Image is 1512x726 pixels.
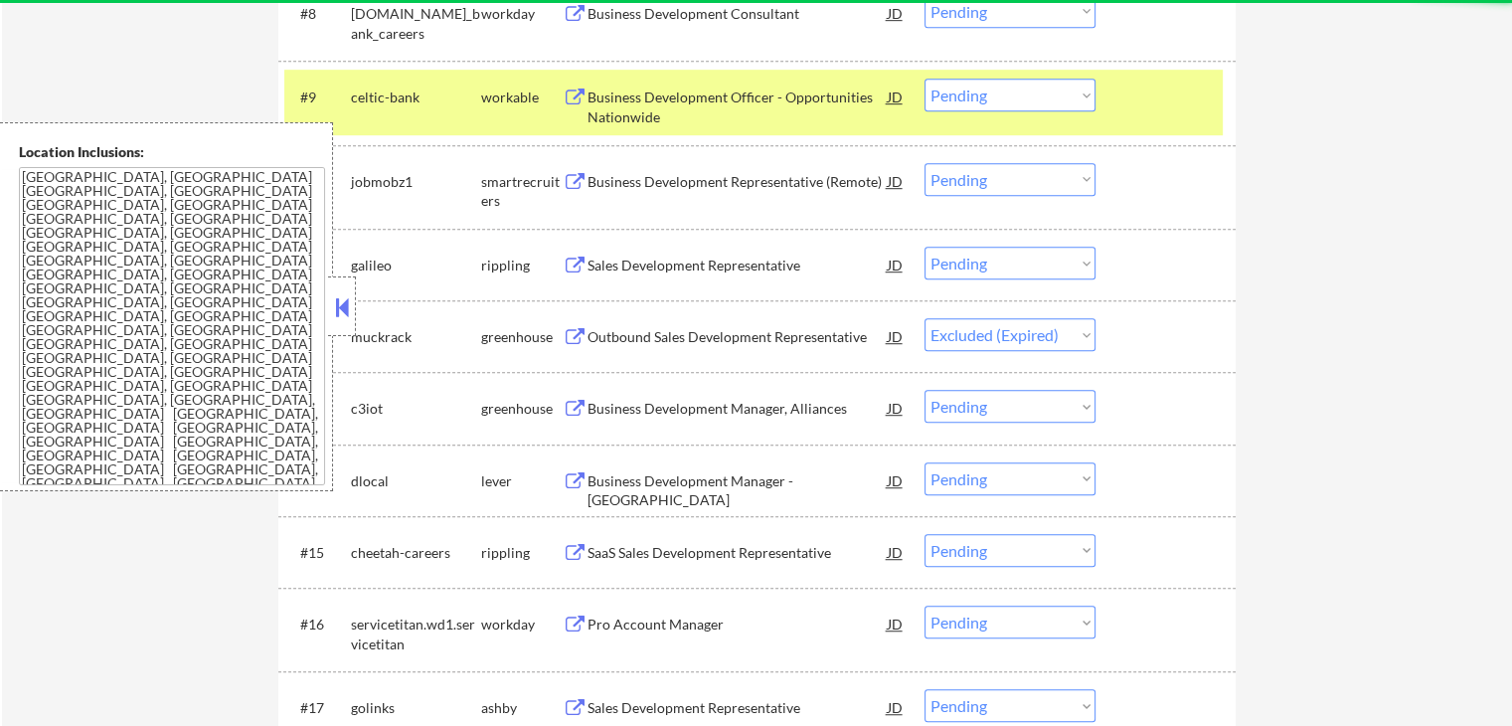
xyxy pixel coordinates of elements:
[351,88,481,107] div: celtic-bank
[351,399,481,419] div: c3iot
[886,79,906,114] div: JD
[588,4,888,24] div: Business Development Consultant
[481,698,563,718] div: ashby
[588,698,888,718] div: Sales Development Representative
[481,172,563,211] div: smartrecruiters
[481,327,563,347] div: greenhouse
[886,247,906,282] div: JD
[351,172,481,192] div: jobmobz1
[588,172,888,192] div: Business Development Representative (Remote)
[588,399,888,419] div: Business Development Manager, Alliances
[481,4,563,24] div: workday
[481,256,563,275] div: rippling
[481,399,563,419] div: greenhouse
[588,88,888,126] div: Business Development Officer - Opportunities Nationwide
[588,543,888,563] div: SaaS Sales Development Representative
[481,543,563,563] div: rippling
[300,543,335,563] div: #15
[351,471,481,491] div: dlocal
[300,615,335,635] div: #16
[588,256,888,275] div: Sales Development Representative
[886,163,906,199] div: JD
[886,318,906,354] div: JD
[300,88,335,107] div: #9
[351,698,481,718] div: golinks
[886,462,906,498] div: JD
[886,534,906,570] div: JD
[886,390,906,426] div: JD
[588,471,888,510] div: Business Development Manager - [GEOGRAPHIC_DATA]
[481,471,563,491] div: lever
[19,142,325,162] div: Location Inclusions:
[588,327,888,347] div: Outbound Sales Development Representative
[351,615,481,653] div: servicetitan.wd1.servicetitan
[300,4,335,24] div: #8
[351,4,481,43] div: [DOMAIN_NAME]_bank_careers
[351,543,481,563] div: cheetah-careers
[481,88,563,107] div: workable
[300,698,335,718] div: #17
[351,327,481,347] div: muckrack
[481,615,563,635] div: workday
[886,689,906,725] div: JD
[351,256,481,275] div: galileo
[886,606,906,641] div: JD
[588,615,888,635] div: Pro Account Manager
